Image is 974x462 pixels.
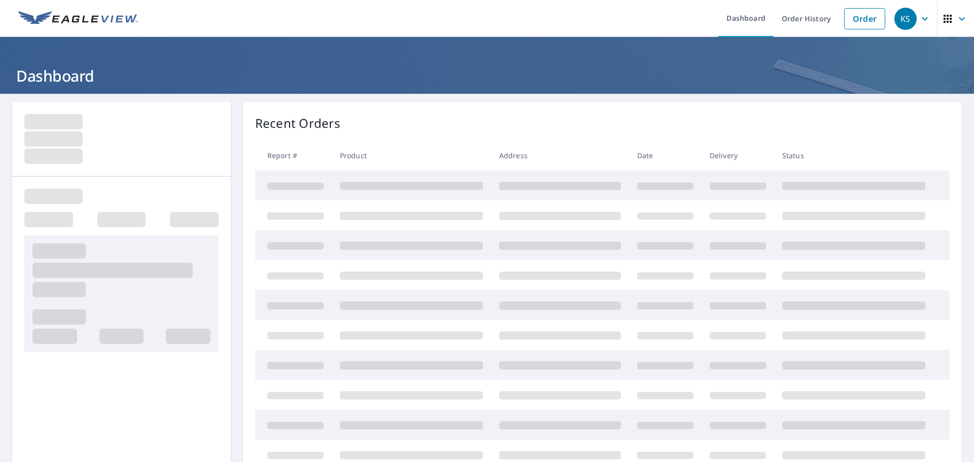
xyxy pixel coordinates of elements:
[774,140,933,170] th: Status
[18,11,138,26] img: EV Logo
[12,65,962,86] h1: Dashboard
[332,140,491,170] th: Product
[702,140,774,170] th: Delivery
[255,114,340,132] p: Recent Orders
[629,140,702,170] th: Date
[894,8,917,30] div: KS
[491,140,629,170] th: Address
[844,8,885,29] a: Order
[255,140,332,170] th: Report #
